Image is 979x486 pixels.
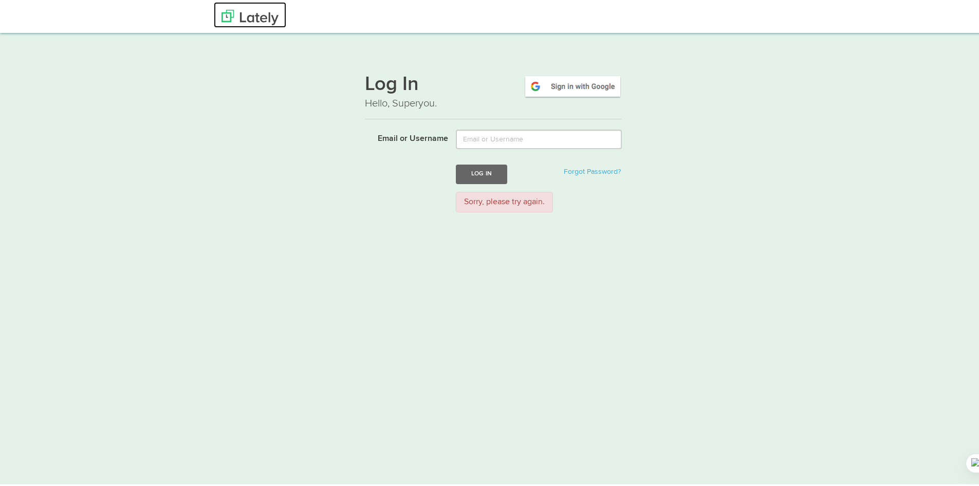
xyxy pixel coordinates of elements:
a: Forgot Password? [564,166,621,173]
div: Sorry, please try again. [456,190,553,211]
img: google-signin.png [524,73,622,96]
input: Email or Username [456,128,622,147]
button: Log In [456,163,507,182]
h1: Log In [365,73,622,94]
img: Lately [221,8,279,23]
p: Hello, Superyou. [365,94,622,109]
label: Email or Username [357,128,448,143]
